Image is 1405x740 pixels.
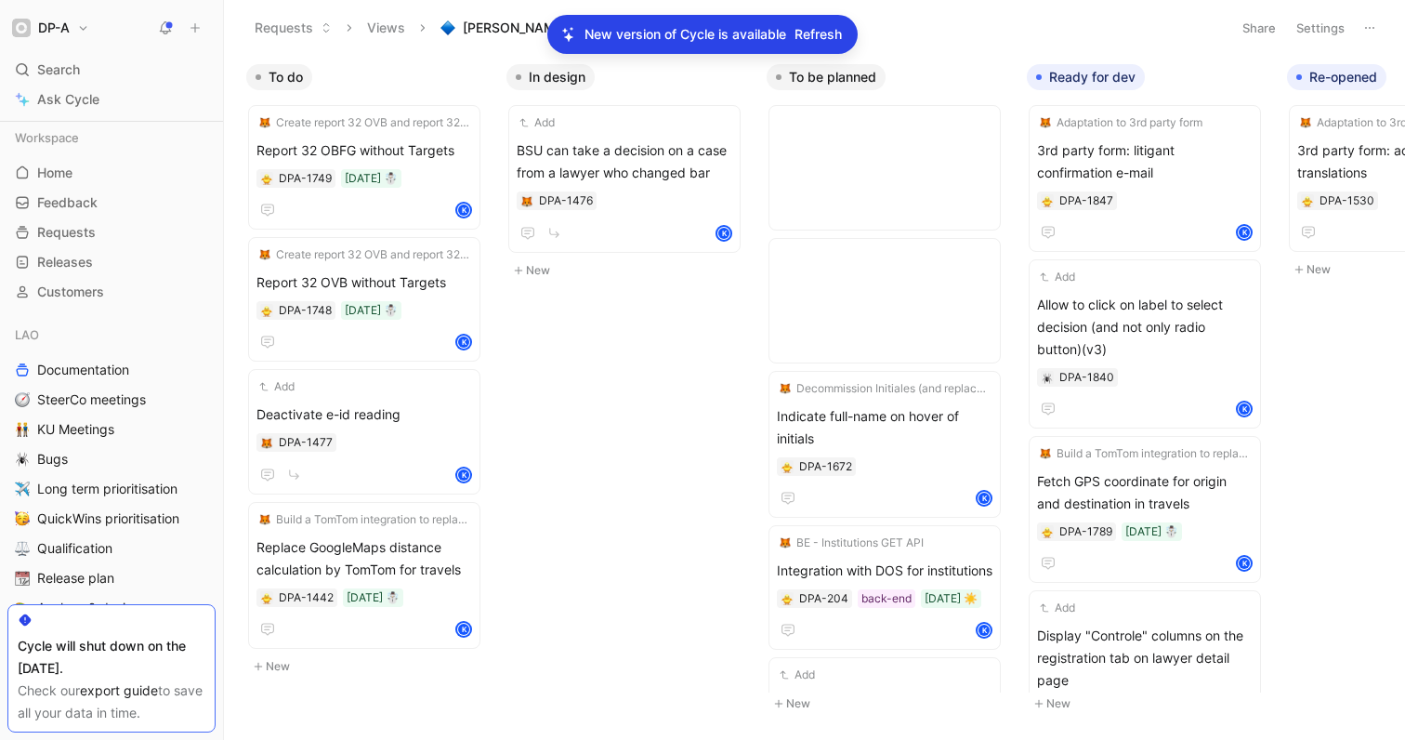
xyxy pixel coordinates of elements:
[259,117,270,128] img: 🦊
[15,541,30,556] img: ⚖️
[1037,470,1253,515] span: Fetch GPS coordinate for origin and destination in travels
[345,169,398,188] div: [DATE] ☃️
[506,259,752,282] button: New
[1037,444,1253,463] button: 🦊Build a TomTom integration to replace Google Maps
[37,420,114,439] span: KU Meetings
[15,511,30,526] img: 🥳
[759,56,1019,724] div: To be plannedNew
[1037,268,1078,286] button: Add
[781,462,793,473] img: 🐥
[1059,522,1112,541] div: DPA-1789
[260,172,273,185] button: 🐥
[80,682,158,698] a: export guide
[925,589,978,608] div: [DATE] ☀️
[15,325,39,344] span: LAO
[37,450,68,469] span: Bugs
[7,445,216,473] a: 🕷️Bugs
[261,306,272,317] img: 🐥
[256,113,472,132] button: 🦊Create report 32 OVB and report 32 OBFG
[1049,68,1136,86] span: Ready for dev
[7,505,216,533] a: 🥳QuickWins prioritisation
[539,192,593,210] div: DPA-1476
[347,588,400,607] div: [DATE] ☃️
[781,594,793,605] img: 🐥
[457,204,470,217] div: K
[789,68,876,86] span: To be planned
[248,369,480,495] a: AddDeactivate e-id readingK
[256,377,297,396] button: Add
[7,356,216,384] a: Documentation
[7,189,216,217] a: Feedback
[1037,139,1253,184] span: 3rd party form: litigant confirmation e-mail
[15,571,30,586] img: 📆
[499,56,759,291] div: In designNew
[777,379,992,398] button: 🦊Decommission Initiales (and replace by names)
[1057,444,1250,463] span: Build a TomTom integration to replace Google Maps
[38,20,70,36] h1: DP-A
[261,174,272,185] img: 🐥
[1059,368,1114,387] div: DPA-1840
[520,194,533,207] div: 🦊
[1040,117,1051,128] img: 🦊
[796,534,924,552] span: BE - Institutions GET API
[529,68,585,86] span: In design
[279,301,332,320] div: DPA-1748
[261,438,272,449] img: 🦊
[1125,522,1178,541] div: [DATE] ☃️
[37,480,177,498] span: Long term prioritisation
[799,589,848,608] div: DPA-204
[7,594,216,622] a: 🎨Analyse & design
[11,448,33,470] button: 🕷️
[506,64,595,90] button: In design
[781,460,794,473] div: 🐥
[1238,226,1251,239] div: K
[37,390,146,409] span: SteerCo meetings
[37,569,114,588] span: Release plan
[239,56,499,687] div: To doNew
[1037,625,1253,692] span: Display "Controle" columns on the registration tab on lawyer detail page
[37,164,72,182] span: Home
[7,564,216,592] a: 📆Release plan
[1288,15,1353,41] button: Settings
[1041,371,1054,384] div: 🕷️
[11,389,33,411] button: 🧭
[1302,196,1313,207] img: 🐥
[269,68,303,86] span: To do
[15,482,30,496] img: ✈️
[777,405,992,450] span: Indicate full-name on hover of initials
[978,492,991,505] div: K
[11,537,33,560] button: ⚖️
[584,23,786,46] p: New version of Cycle is available
[259,249,270,260] img: 🦊
[794,22,843,46] button: Refresh
[1041,194,1054,207] button: 🐥
[1029,436,1261,583] a: 🦊Build a TomTom integration to replace Google MapsFetch GPS coordinate for origin and destination...
[1300,117,1311,128] img: 🦊
[37,539,112,558] span: Qualification
[517,113,558,132] button: Add
[1238,403,1251,416] div: K
[37,361,129,379] span: Documentation
[37,283,104,301] span: Customers
[37,193,98,212] span: Feedback
[717,227,730,240] div: K
[7,475,216,503] a: ✈️Long term prioritisation
[7,159,216,187] a: Home
[7,321,216,349] div: LAO
[246,64,312,90] button: To do
[359,14,414,42] button: Views
[777,666,818,684] button: Add
[780,537,791,548] img: 🦊
[18,680,205,724] div: Check our to save all your data in time.
[1042,527,1053,538] img: 🐥
[1042,196,1053,207] img: 🐥
[7,386,216,414] a: 🧭SteerCo meetings
[260,591,273,604] button: 🐥
[1042,373,1053,384] img: 🕷️
[246,655,492,678] button: New
[37,88,99,111] span: Ask Cycle
[1309,68,1377,86] span: Re-opened
[7,86,216,113] a: Ask Cycle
